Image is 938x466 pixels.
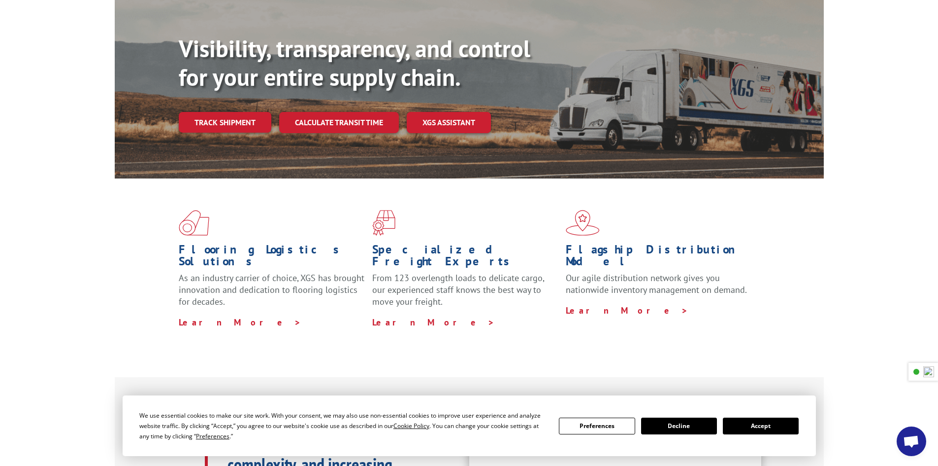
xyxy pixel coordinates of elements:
[372,244,558,272] h1: Specialized Freight Experts
[566,210,600,236] img: xgs-icon-flagship-distribution-model-red
[566,244,752,272] h1: Flagship Distribution Model
[723,418,799,434] button: Accept
[196,432,229,440] span: Preferences
[897,427,926,456] a: Open chat
[179,112,271,133] a: Track shipment
[179,210,209,236] img: xgs-icon-total-supply-chain-intelligence-red
[123,395,816,456] div: Cookie Consent Prompt
[179,272,364,307] span: As an industry carrier of choice, XGS has brought innovation and dedication to flooring logistics...
[559,418,635,434] button: Preferences
[407,112,491,133] a: XGS ASSISTANT
[566,272,747,295] span: Our agile distribution network gives you nationwide inventory management on demand.
[139,410,547,441] div: We use essential cookies to make our site work. With your consent, we may also use non-essential ...
[179,317,301,328] a: Learn More >
[279,112,399,133] a: Calculate transit time
[179,244,365,272] h1: Flooring Logistics Solutions
[566,305,688,316] a: Learn More >
[372,317,495,328] a: Learn More >
[393,422,429,430] span: Cookie Policy
[372,210,395,236] img: xgs-icon-focused-on-flooring-red
[179,33,530,92] b: Visibility, transparency, and control for your entire supply chain.
[372,272,558,316] p: From 123 overlength loads to delicate cargo, our experienced staff knows the best way to move you...
[641,418,717,434] button: Decline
